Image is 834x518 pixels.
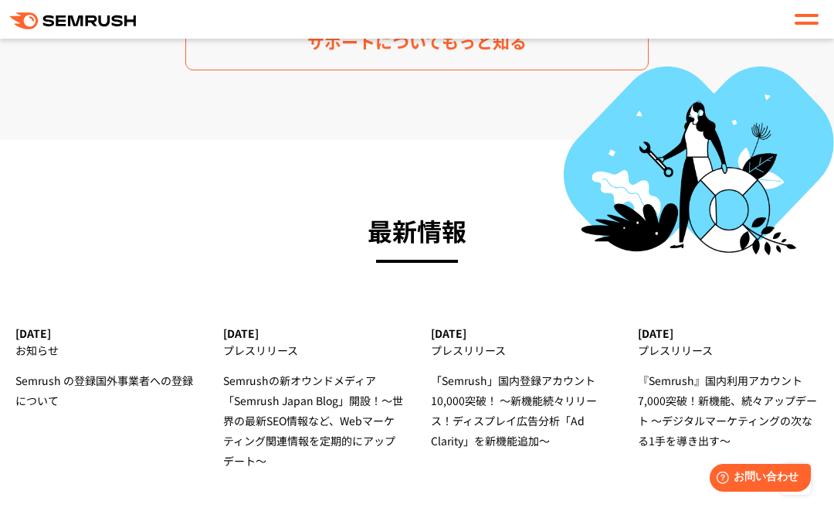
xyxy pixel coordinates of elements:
span: 『Semrush』国内利用アカウント7,000突破！新機能、続々アップデート ～デジタルマーケティングの次なる1手を導き出す～ [638,373,817,448]
a: [DATE] プレスリリース 「Semrush」国内登録アカウント10,000突破！ ～新機能続々リリース！ディスプレイ広告分析「Ad Clarity」を新機能追加～ [431,327,612,451]
a: [DATE] プレスリリース 『Semrush』国内利用アカウント7,000突破！新機能、続々アップデート ～デジタルマーケティングの次なる1手を導き出す～ [638,327,819,451]
h3: 最新情報 [15,210,819,251]
a: [DATE] お知らせ Semrush の登録国外事業者への登録について [15,327,196,411]
div: プレスリリース [223,340,404,360]
div: [DATE] [15,327,196,340]
div: [DATE] [431,327,612,340]
div: プレスリリース [638,340,819,360]
span: Semrushの新オウンドメディア 「Semrush Japan Blog」開設！～世界の最新SEO情報など、Webマーケティング関連情報を定期的にアップデート～ [223,373,403,469]
div: お知らせ [15,340,196,360]
a: サポートについてもっと知る [185,12,649,70]
span: Semrush の登録国外事業者への登録について [15,373,193,408]
span: 「Semrush」国内登録アカウント10,000突破！ ～新機能続々リリース！ディスプレイ広告分析「Ad Clarity」を新機能追加～ [431,373,597,448]
div: [DATE] [223,327,404,340]
div: プレスリリース [431,340,612,360]
div: [DATE] [638,327,819,340]
a: [DATE] プレスリリース Semrushの新オウンドメディア 「Semrush Japan Blog」開設！～世界の最新SEO情報など、Webマーケティング関連情報を定期的にアップデート～ [223,327,404,471]
span: サポートについてもっと知る [307,28,527,55]
iframe: Help widget launcher [697,458,817,501]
